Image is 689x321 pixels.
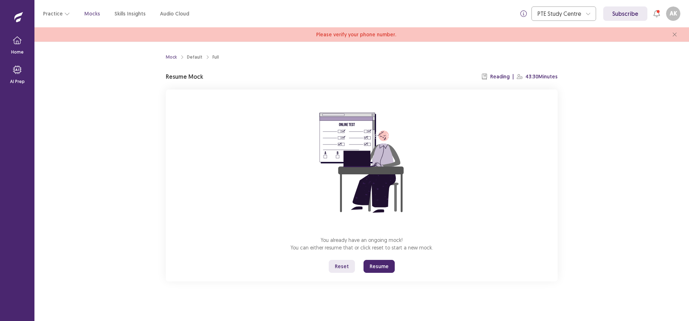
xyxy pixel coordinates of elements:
[187,54,202,60] div: Default
[212,54,219,60] div: Full
[166,54,219,60] nav: breadcrumb
[525,73,558,81] p: 43:30 Minutes
[517,7,530,20] button: info
[160,10,189,18] a: Audio Cloud
[291,236,433,251] p: You already have an ongoing mock! You can either resume that or click reset to start a new mock.
[166,72,203,81] p: Resume Mock
[364,260,395,273] button: Resume
[297,98,426,228] img: attend-mock
[10,78,25,85] p: AI Prep
[84,10,100,18] a: Mocks
[329,260,355,273] button: Reset
[512,73,514,81] p: |
[114,10,146,18] a: Skills Insights
[166,54,177,60] a: Mock
[669,29,680,40] button: close
[316,31,396,38] span: Please verify your phone number.
[603,6,647,21] a: Subscribe
[490,73,510,81] p: Reading
[11,49,24,55] p: Home
[43,7,70,20] button: Practice
[538,7,582,20] div: PTE Study Centre
[666,6,680,21] button: AK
